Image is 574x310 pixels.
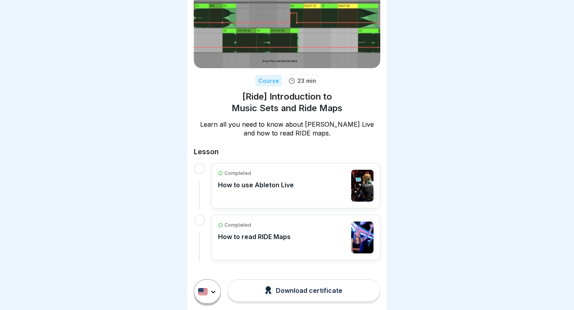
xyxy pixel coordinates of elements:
[255,75,282,86] div: Course
[351,170,373,202] img: cljrv5gi505bieu01l0yvoad0.jpg
[194,147,380,157] h2: Lesson
[224,222,251,229] p: Completed
[224,170,251,177] p: Completed
[265,286,342,295] div: Download certificate
[351,222,373,253] img: cljrv5icg05bqeu01ah968sd1.jpg
[194,91,380,114] h1: [Ride] Introduction to Music Sets and Ride Maps
[297,77,316,85] p: 23 min
[218,181,294,189] p: How to use Ableton Live
[218,170,373,202] a: CompletedHow to use Ableton Live
[218,233,291,241] p: How to read RIDE Maps
[227,279,380,302] button: Download certificate
[218,222,373,253] a: CompletedHow to read RIDE Maps
[194,120,380,137] p: Learn all you need to know about [PERSON_NAME] Live and how to read RIDE maps.
[198,288,208,295] img: us.svg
